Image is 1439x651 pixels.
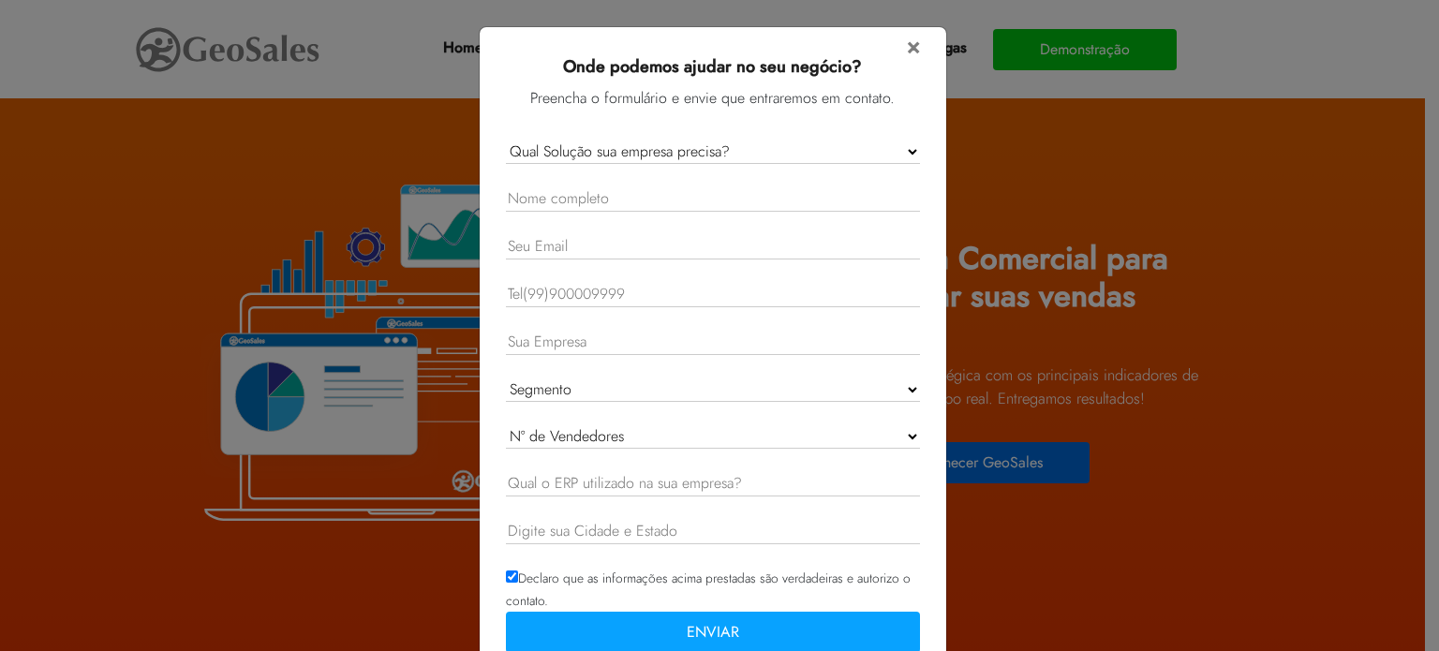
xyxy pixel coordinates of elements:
button: Close [907,35,920,57]
input: Sua Empresa [506,330,920,355]
small: Declaro que as informações acima prestadas são verdadeiras e autorizo o contato. [506,569,920,644]
input: Nome completo [506,186,920,212]
input: Digite sua Cidade e Estado [506,519,920,544]
span: × [907,29,920,62]
input: Seu Email [506,234,920,259]
label: Preencha o formulário e envie que entraremos em contato. [530,87,895,110]
b: Onde podemos ajudar no seu negócio? [563,54,862,79]
input: Tel(99)900009999 [506,282,920,307]
input: Qual o ERP utilizado na sua empresa? [506,471,920,496]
